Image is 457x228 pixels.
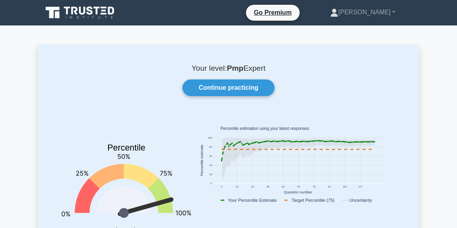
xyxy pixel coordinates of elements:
[267,185,269,188] text: 39
[284,191,312,195] text: Question number
[249,8,296,17] a: Go Premium
[227,64,244,72] b: Pmp
[343,185,347,188] text: 104
[209,173,212,176] text: 20
[57,64,400,73] p: Your level: Expert
[200,145,204,176] text: Percentile estimate
[297,185,300,188] text: 65
[282,185,285,188] text: 52
[313,185,316,188] text: 78
[236,185,238,188] text: 13
[358,185,362,188] text: 117
[328,185,331,188] text: 91
[211,182,212,185] text: 0
[311,4,414,20] a: [PERSON_NAME]
[251,185,254,188] text: 26
[209,155,212,158] text: 60
[209,164,212,167] text: 40
[221,127,309,131] text: Percentile estimation using your latest responses
[221,185,223,188] text: 0
[182,79,275,96] a: Continue practicing
[107,143,145,153] text: Percentile
[209,146,212,149] text: 80
[208,137,212,139] text: 100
